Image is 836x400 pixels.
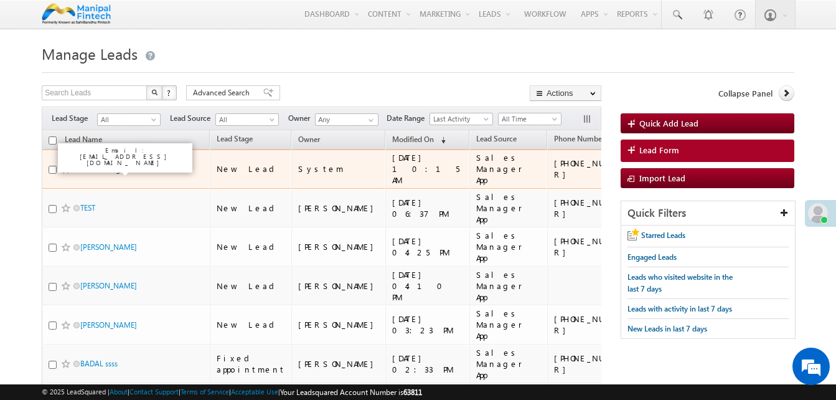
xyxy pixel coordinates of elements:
a: Lead Source [470,132,523,148]
div: [PERSON_NAME] [298,319,380,330]
div: Sales Manager App [476,347,542,381]
span: Owner [288,113,315,124]
a: BADAL ssss [80,359,118,368]
input: Type to Search [315,113,378,126]
div: Quick Filters [621,201,795,226]
div: [DATE] 06:37 PM [392,197,464,219]
span: 63811 [403,388,422,397]
a: All [97,113,161,126]
input: Check all records [49,136,57,145]
span: Advanced Search [193,87,253,98]
div: New Lead [217,163,286,174]
a: Lead Name [59,133,108,149]
div: [PHONE_NUMBER] [554,158,635,180]
em: Start Chat [169,311,226,328]
button: Actions [530,85,601,101]
span: Lead Stage [52,113,97,124]
span: ? [167,87,172,98]
span: Modified On [392,135,434,144]
a: Contact Support [129,388,179,396]
span: All [216,114,275,125]
textarea: Type your message and hit 'Enter' [16,115,227,300]
img: Custom Logo [42,3,111,25]
div: New Lead [217,280,286,292]
div: [PHONE_NUMBER] [554,236,635,258]
span: © 2025 LeadSquared | | | | | [42,386,422,398]
span: Owner [298,135,320,144]
span: Collapse Panel [718,88,773,99]
span: Quick Add Lead [639,118,698,128]
div: New Lead [217,241,286,252]
div: Fixed appointment [217,353,286,375]
span: Starred Leads [641,231,685,240]
div: [PHONE_NUMBER] [554,197,635,219]
div: [DATE] 04:10 PM [392,269,464,303]
span: Lead Source [170,113,215,124]
span: Phone Number [554,134,604,143]
div: [PHONE_NUMBER] [554,313,635,336]
div: [PERSON_NAME] [298,358,380,369]
div: Sales Manager App [476,269,542,303]
div: [PERSON_NAME] [298,280,380,292]
div: Chat with us now [65,65,209,82]
span: Lead Stage [217,134,253,143]
a: About [110,388,128,396]
span: All Time [499,113,558,125]
div: Sales Manager App [476,230,542,264]
a: Last Activity [430,113,493,125]
div: [PERSON_NAME] [298,202,380,214]
span: Last Activity [430,113,489,125]
a: Terms of Service [181,388,229,396]
div: [DATE] 10:15 AM [392,152,464,186]
a: [PERSON_NAME] [80,320,137,330]
span: Engaged Leads [627,252,677,262]
span: Your Leadsquared Account Number is [280,388,422,397]
div: [PHONE_NUMBER] [554,353,635,375]
div: [DATE] 02:33 PM [392,353,464,375]
div: [DATE] 03:23 PM [392,313,464,336]
div: System [298,163,380,174]
span: Leads with activity in last 7 days [627,304,732,313]
img: Search [151,89,157,95]
a: Phone Number [548,132,611,148]
a: All Time [498,113,561,125]
a: TEST [80,203,95,212]
span: (sorted descending) [436,135,446,145]
span: Manage Leads [42,44,138,64]
a: Lead Stage [210,132,259,148]
a: [PERSON_NAME] [80,242,137,252]
div: Minimize live chat window [204,6,234,36]
div: Sales Manager App [476,308,542,341]
span: Lead Form [639,145,679,156]
span: Leads who visited website in the last 7 days [627,272,733,293]
span: Lead Source [476,134,517,143]
span: Import Lead [639,173,685,183]
a: Modified On (sorted descending) [386,132,452,148]
button: ? [162,85,177,100]
a: Acceptable Use [231,388,278,396]
span: All [98,114,157,125]
img: d_60004797649_company_0_60004797649 [21,65,52,82]
div: New Lead [217,319,286,330]
div: New Lead [217,202,286,214]
a: All [215,113,279,126]
a: [PERSON_NAME] [80,281,137,290]
a: Show All Items [362,114,377,126]
div: [DATE] 04:25 PM [392,236,464,258]
span: New Leads in last 7 days [627,324,707,333]
div: Sales Manager App [476,191,542,225]
div: Sales Manager App [476,152,542,186]
span: Date Range [387,113,430,124]
div: [PERSON_NAME] [298,241,380,252]
a: Lead Form [621,140,794,162]
p: Email: [EMAIL_ADDRESS][DOMAIN_NAME] [63,147,187,166]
